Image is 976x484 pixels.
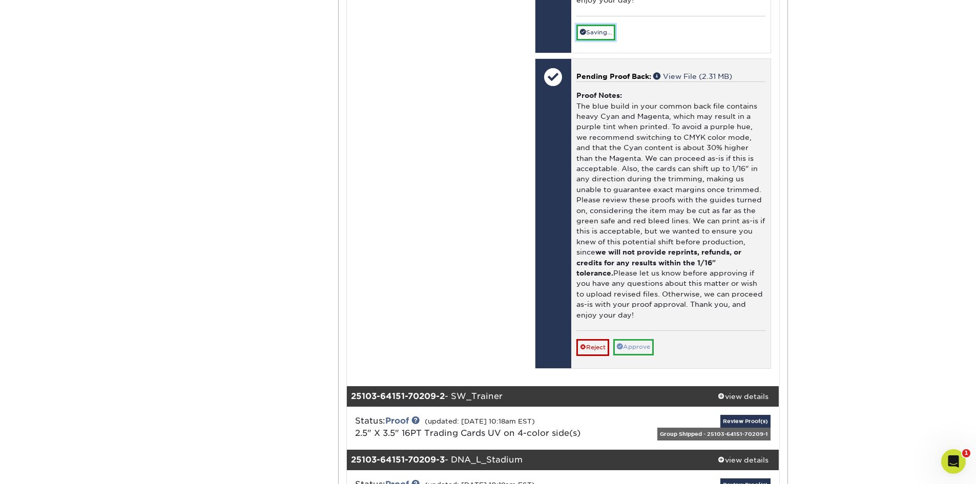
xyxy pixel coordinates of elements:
a: Reject [576,339,609,355]
a: Review Proof(s) [720,415,771,428]
div: - SW_Trainer [347,386,707,407]
div: view details [707,391,779,401]
a: Saving... [576,25,615,40]
div: Group Shipped - 25103-64151-70209-1 [657,428,771,440]
a: View File (2.31 MB) [653,72,732,80]
a: 2.5" X 3.5" 16PT Trading Cards UV on 4-color side(s) [355,428,580,438]
a: view details [707,386,779,407]
strong: 25103-64151-70209-2 [351,391,445,401]
div: Status: [347,415,635,439]
div: - DNA_L_Stadium [347,450,707,470]
strong: Proof Notes: [576,91,622,99]
strong: 25103-64151-70209-3 [351,455,445,465]
a: Proof [385,416,409,426]
div: The blue build in your common back file contains heavy Cyan and Magenta, which may result in a pu... [576,81,765,330]
span: 1 [962,449,970,457]
a: Approve [613,339,654,355]
small: (updated: [DATE] 10:18am EST) [425,417,535,425]
span: Pending Proof Back: [576,72,651,80]
a: view details [707,450,779,470]
div: view details [707,454,779,465]
iframe: Intercom live chat [941,449,966,474]
b: we will not provide reprints, refunds, or credits for any results within the 1/16" tolerance. [576,248,741,277]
